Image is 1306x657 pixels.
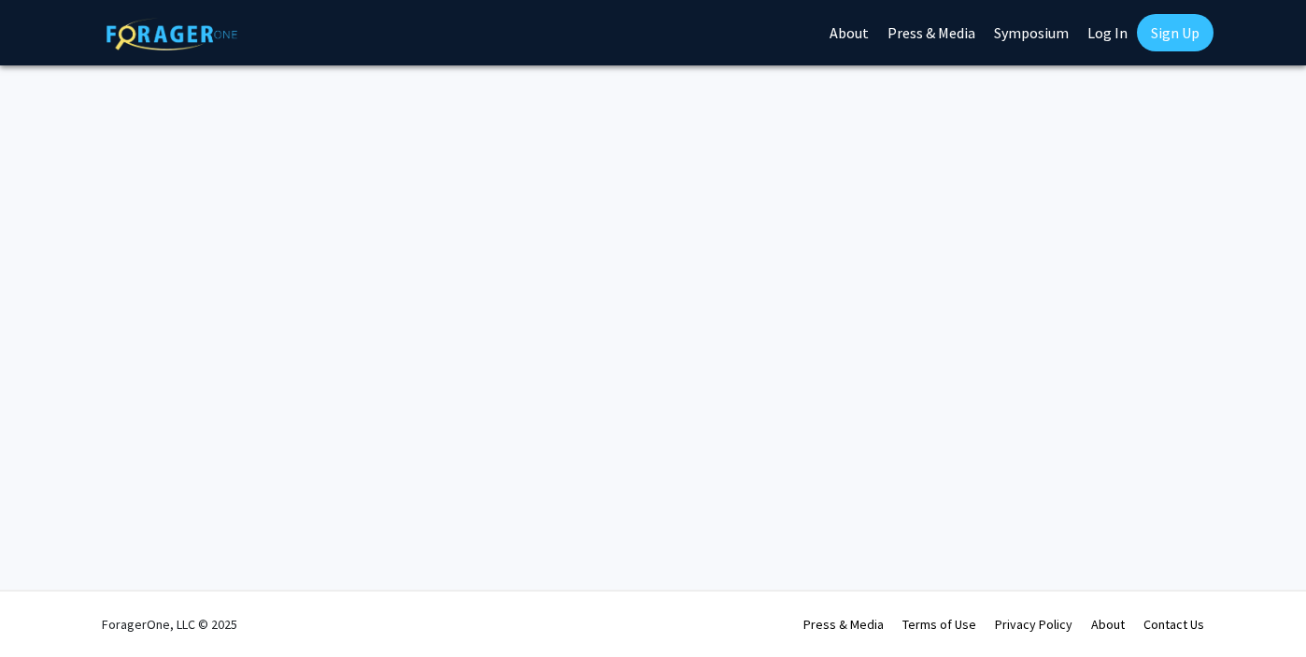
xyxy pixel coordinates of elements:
a: Contact Us [1143,616,1204,633]
a: Sign Up [1137,14,1214,51]
a: About [1091,616,1125,633]
a: Privacy Policy [995,616,1072,633]
img: ForagerOne Logo [106,18,237,50]
a: Terms of Use [902,616,976,633]
div: ForagerOne, LLC © 2025 [102,592,237,657]
a: Press & Media [803,616,884,633]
